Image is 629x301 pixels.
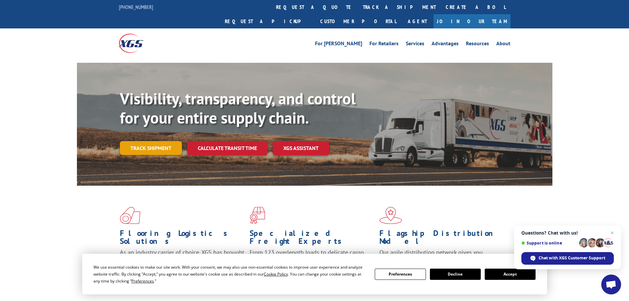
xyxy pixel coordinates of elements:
a: For [PERSON_NAME] [315,41,362,48]
a: About [496,41,510,48]
h1: Flooring Logistics Solutions [120,229,245,248]
b: Visibility, transparency, and control for your entire supply chain. [120,88,356,128]
a: [PHONE_NUMBER] [119,4,153,10]
a: Track shipment [120,141,182,155]
span: Chat with XGS Customer Support [539,255,605,261]
span: Cookie Policy [264,271,288,277]
button: Accept [485,269,536,280]
div: Cookie Consent Prompt [82,254,547,294]
img: xgs-icon-focused-on-flooring-red [250,207,265,224]
a: XGS ASSISTANT [273,141,329,155]
a: Customer Portal [315,14,401,28]
a: Agent [401,14,434,28]
div: We use essential cookies to make our site work. With your consent, we may also use non-essential ... [93,264,367,284]
button: Decline [430,269,481,280]
span: Questions? Chat with us! [521,230,614,236]
a: For Retailers [369,41,399,48]
a: Request a pickup [220,14,315,28]
a: Open chat [601,275,621,294]
a: Resources [466,41,489,48]
span: Support is online [521,241,577,245]
button: Preferences [375,269,426,280]
p: From 123 overlength loads to delicate cargo, our experienced staff knows the best way to move you... [250,248,374,278]
a: Calculate transit time [187,141,267,155]
img: xgs-icon-flagship-distribution-model-red [379,207,402,224]
a: Join Our Team [434,14,510,28]
img: xgs-icon-total-supply-chain-intelligence-red [120,207,140,224]
span: Chat with XGS Customer Support [521,252,614,265]
a: Advantages [432,41,459,48]
a: Services [406,41,424,48]
span: Our agile distribution network gives you nationwide inventory management on demand. [379,248,501,264]
span: As an industry carrier of choice, XGS has brought innovation and dedication to flooring logistics... [120,248,244,272]
h1: Flagship Distribution Model [379,229,504,248]
h1: Specialized Freight Experts [250,229,374,248]
span: Preferences [131,278,154,284]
